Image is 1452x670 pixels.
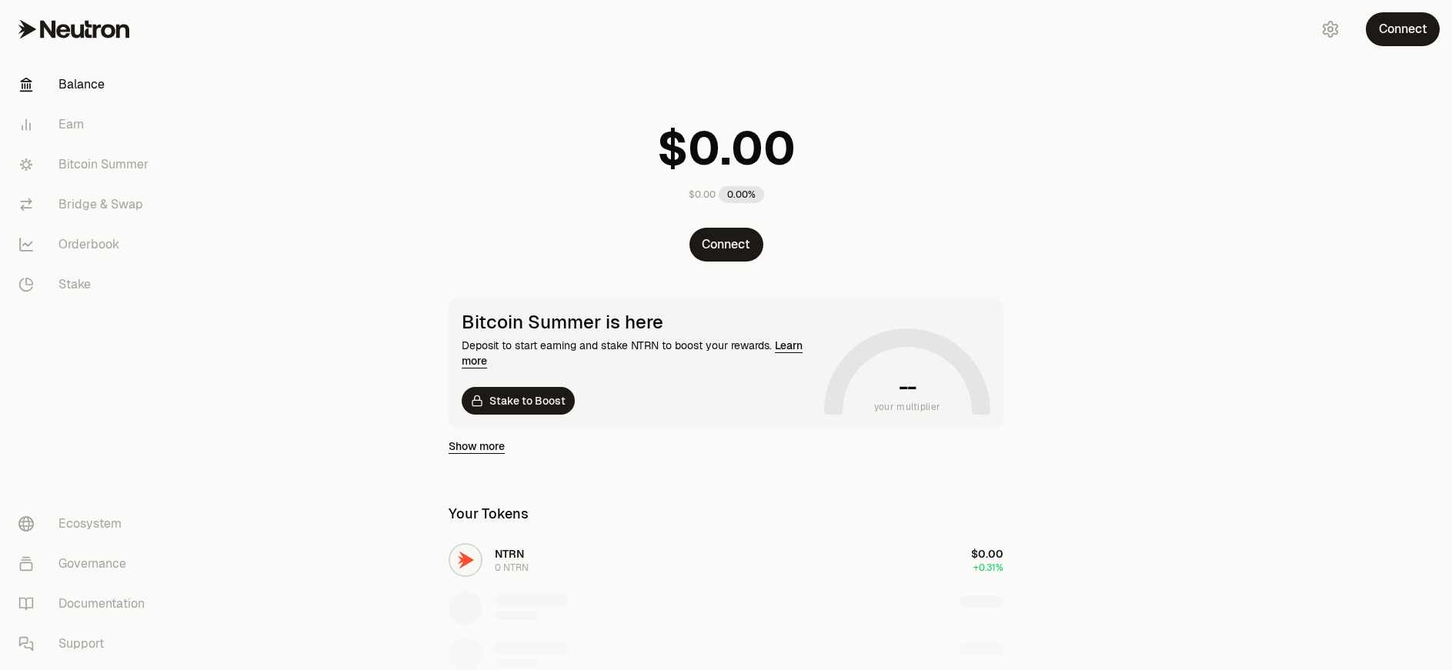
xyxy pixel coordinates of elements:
button: Connect [1366,12,1440,46]
span: your multiplier [874,399,941,415]
div: 0.00% [719,186,764,203]
button: Connect [689,228,763,262]
a: Bridge & Swap [6,185,166,225]
a: Bitcoin Summer [6,145,166,185]
a: Ecosystem [6,504,166,544]
a: Show more [449,438,505,454]
div: Your Tokens [449,503,529,525]
a: Governance [6,544,166,584]
div: $0.00 [689,188,716,201]
a: Earn [6,105,166,145]
div: Bitcoin Summer is here [462,312,818,333]
a: Support [6,624,166,664]
a: Stake [6,265,166,305]
a: Balance [6,65,166,105]
div: Deposit to start earning and stake NTRN to boost your rewards. [462,338,818,368]
a: Orderbook [6,225,166,265]
a: Documentation [6,584,166,624]
a: Stake to Boost [462,387,575,415]
h1: -- [899,375,916,399]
